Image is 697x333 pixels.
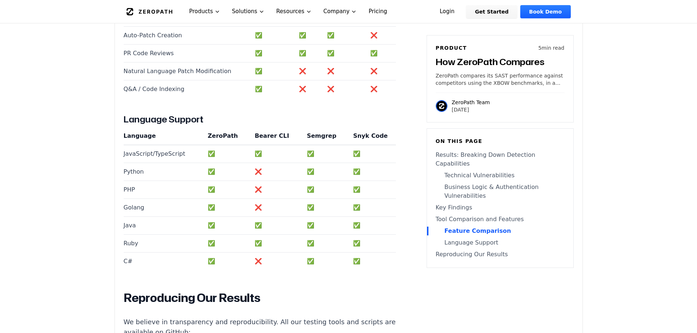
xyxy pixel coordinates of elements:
td: ✅ [251,80,295,98]
td: ✅ [203,163,251,181]
td: ❌ [295,62,323,80]
a: Get Started [466,5,517,18]
td: ✅ [250,145,302,163]
a: Language Support [436,238,565,247]
td: ✅ [295,26,323,44]
td: ❌ [250,163,302,181]
td: ✅ [303,234,349,252]
td: Ruby [124,234,203,252]
td: ✅ [203,145,251,163]
td: ✅ [203,234,251,252]
td: ✅ [349,198,396,216]
td: ❌ [323,80,366,98]
th: Semgrep [303,132,349,145]
td: ✅ [250,216,302,234]
p: [DATE] [452,106,490,113]
td: JavaScript/TypeScript [124,145,203,163]
td: Natural Language Patch Modification [124,62,251,80]
td: ✅ [349,181,396,198]
td: ✅ [303,198,349,216]
td: ✅ [251,26,295,44]
td: ✅ [203,216,251,234]
td: ✅ [250,234,302,252]
a: Reproducing Our Results [436,250,565,259]
h3: How ZeroPath Compares [436,56,565,68]
td: ✅ [349,216,396,234]
td: Python [124,163,203,181]
td: Q&A / Code Indexing [124,80,251,98]
img: ZeroPath Team [436,100,447,112]
td: Java [124,216,203,234]
td: ✅ [203,181,251,198]
th: Language [124,132,203,145]
th: Snyk Code [349,132,396,145]
td: Golang [124,198,203,216]
a: Book Demo [520,5,570,18]
td: ✅ [349,234,396,252]
td: ✅ [303,163,349,181]
h2: Reproducing Our Results [124,291,396,305]
td: ✅ [349,163,396,181]
td: ✅ [203,198,251,216]
td: ✅ [251,62,295,80]
td: ✅ [303,145,349,163]
a: Feature Comparison [436,227,565,235]
a: Business Logic & Authentication Vulnerabilities [436,183,565,200]
td: ✅ [323,26,366,44]
td: ❌ [366,26,396,44]
a: Key Findings [436,203,565,212]
td: ✅ [323,44,366,62]
td: ✅ [303,216,349,234]
td: ✅ [303,181,349,198]
td: ✅ [366,44,396,62]
td: ❌ [366,62,396,80]
p: ZeroPath compares its SAST performance against competitors using the XBOW benchmarks, in a manner... [436,72,565,87]
td: ✅ [203,252,251,270]
h6: On this page [436,137,565,145]
p: 5 min read [538,44,564,52]
a: Technical Vulnerabilities [436,171,565,180]
p: ZeroPath Team [452,99,490,106]
td: PHP [124,181,203,198]
td: PR Code Reviews [124,44,251,62]
td: ✅ [349,145,396,163]
td: ❌ [295,80,323,98]
h6: Product [436,44,467,52]
td: C# [124,252,203,270]
td: ❌ [323,62,366,80]
td: ❌ [250,252,302,270]
td: ✅ [251,44,295,62]
th: Bearer CLI [250,132,302,145]
td: ✅ [349,252,396,270]
td: ❌ [250,198,302,216]
td: Auto-Patch Creation [124,26,251,44]
th: ZeroPath [203,132,251,145]
td: ✅ [295,44,323,62]
td: ❌ [366,80,396,98]
h3: Language Support [124,113,396,126]
td: ✅ [303,252,349,270]
td: ❌ [250,181,302,198]
a: Results: Breaking Down Detection Capabilities [436,151,565,168]
a: Login [431,5,464,18]
a: Tool Comparison and Features [436,215,565,224]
